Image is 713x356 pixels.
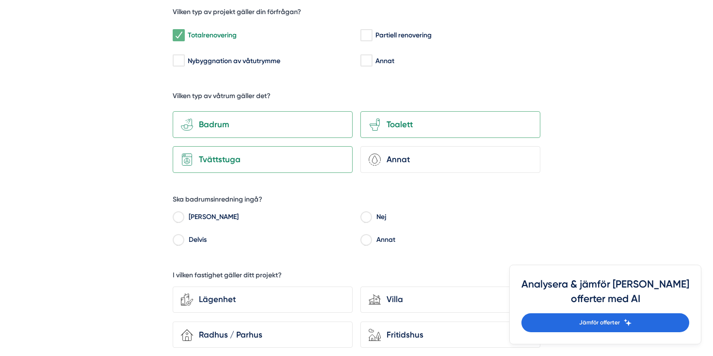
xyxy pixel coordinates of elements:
label: Annat [372,234,541,248]
input: Nybyggnation av våtutrymme [173,56,184,66]
h5: Vilken typ av våtrum gäller det? [173,91,271,103]
input: Delvis [173,237,184,246]
label: Nej [372,211,541,225]
a: Jämför offerter [521,313,689,332]
h5: I vilken fastighet gäller ditt projekt? [173,271,282,283]
input: Annat [360,56,372,66]
input: Annat [360,237,372,246]
h4: Analysera & jämför [PERSON_NAME] offerter med AI [521,277,689,313]
label: [PERSON_NAME] [184,211,353,225]
h5: Vilken typ av projekt gäller din förfrågan? [173,7,301,19]
input: Ja [173,214,184,223]
input: Totalrenovering [173,31,184,40]
span: Jämför offerter [579,318,620,327]
input: Partiell renovering [360,31,372,40]
input: Nej [360,214,372,223]
h5: Ska badrumsinredning ingå? [173,195,262,207]
label: Delvis [184,234,353,248]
